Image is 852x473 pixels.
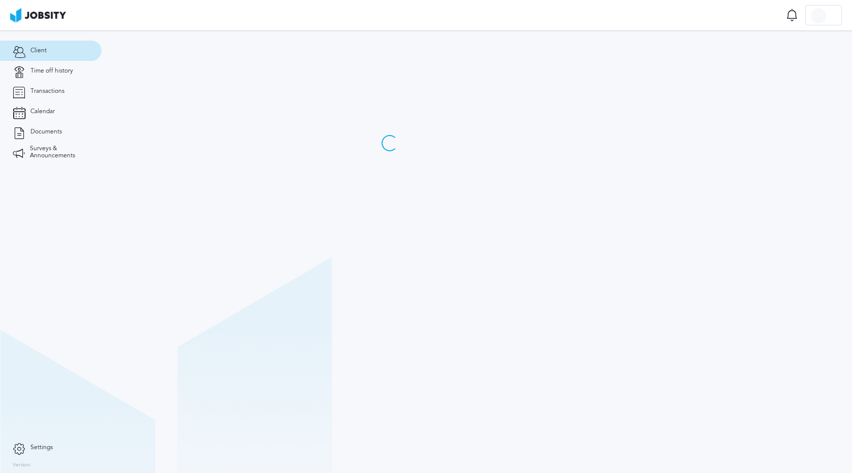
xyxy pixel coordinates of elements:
span: Documents [30,128,62,136]
label: Version: [13,462,31,468]
span: Surveys & Announcements [30,145,89,159]
img: ab4bad089aa723f57921c736e9817d99.png [10,8,66,22]
span: Time off history [30,67,73,75]
span: Calendar [30,108,55,115]
span: Client [30,47,47,54]
span: Transactions [30,88,64,95]
span: Settings [30,444,53,451]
